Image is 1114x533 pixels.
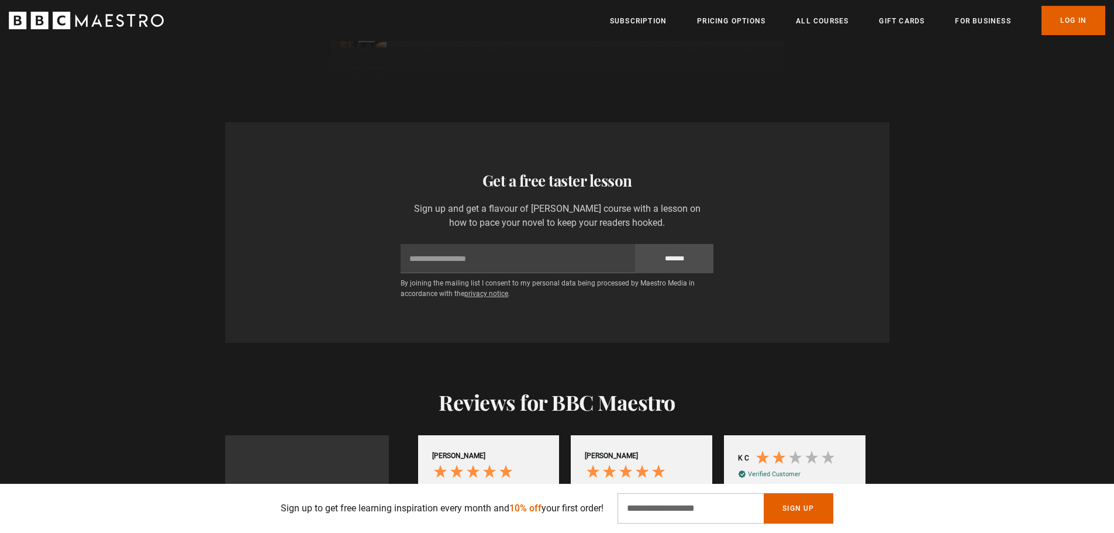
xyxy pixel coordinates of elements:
a: All Courses [796,15,849,27]
p: By joining the mailing list I consent to my personal data being processed by Maestro Media in acc... [401,278,713,299]
svg: BBC Maestro [9,12,164,29]
h3: Get a free taster lesson [234,169,880,192]
div: K C [738,453,749,463]
div: 5 Stars [432,463,517,483]
div: Saw most of the program in clips on Instagram. Nothing new here. [738,482,851,517]
div: Verified Customer [748,470,801,479]
span: 10% off [509,503,542,514]
p: Sign up and get a flavour of [PERSON_NAME] course with a lesson on how to pace your novel to keep... [401,202,713,230]
div: 2 Stars [754,449,839,469]
a: Subscription [610,15,667,27]
a: Gift Cards [879,15,925,27]
h2: Reviews for BBC Maestro [225,390,889,414]
a: Log In [1041,6,1105,35]
p: Sign up to get free learning inspiration every month and your first order! [281,501,603,515]
nav: Primary [610,6,1105,35]
a: For business [955,15,1010,27]
a: privacy notice [464,290,508,298]
div: [PERSON_NAME] [585,451,638,461]
button: Sign Up [764,493,833,524]
div: 5 Stars [585,463,670,483]
div: [PERSON_NAME] [432,451,485,461]
a: Pricing Options [697,15,765,27]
